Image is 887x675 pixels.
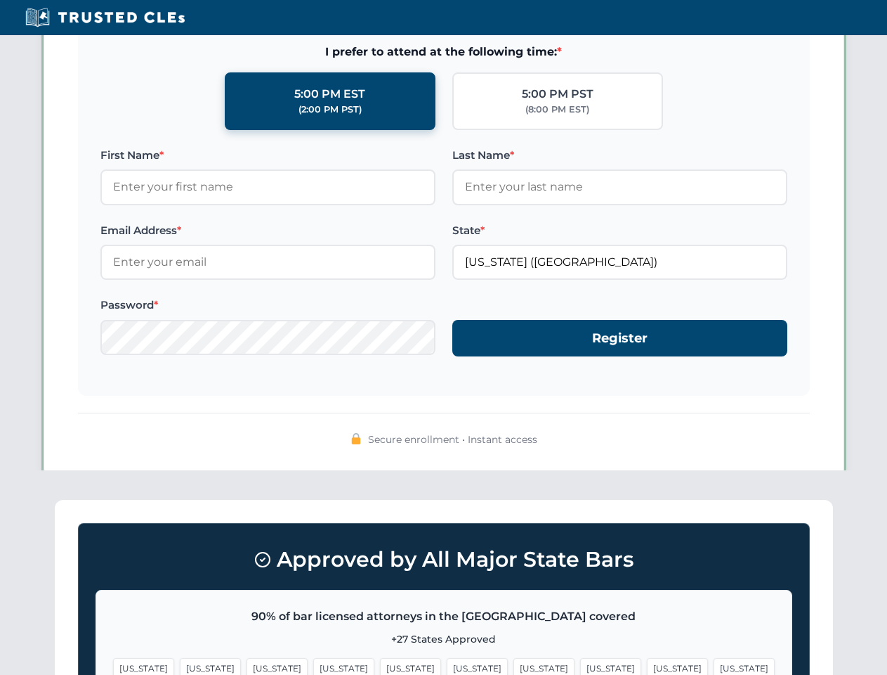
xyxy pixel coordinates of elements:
[96,541,792,579] h3: Approved by All Major State Bars
[525,103,589,117] div: (8:00 PM EST)
[368,432,537,447] span: Secure enrollment • Instant access
[113,631,775,647] p: +27 States Approved
[452,147,787,164] label: Last Name
[100,245,435,280] input: Enter your email
[113,607,775,626] p: 90% of bar licensed attorneys in the [GEOGRAPHIC_DATA] covered
[100,147,435,164] label: First Name
[452,245,787,280] input: Louisiana (LA)
[452,169,787,205] input: Enter your last name
[100,169,435,205] input: Enter your first name
[522,85,593,103] div: 5:00 PM PST
[21,7,189,28] img: Trusted CLEs
[452,222,787,239] label: State
[298,103,362,117] div: (2:00 PM PST)
[100,222,435,239] label: Email Address
[100,297,435,314] label: Password
[100,43,787,61] span: I prefer to attend at the following time:
[452,320,787,357] button: Register
[350,433,362,444] img: 🔒
[294,85,365,103] div: 5:00 PM EST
